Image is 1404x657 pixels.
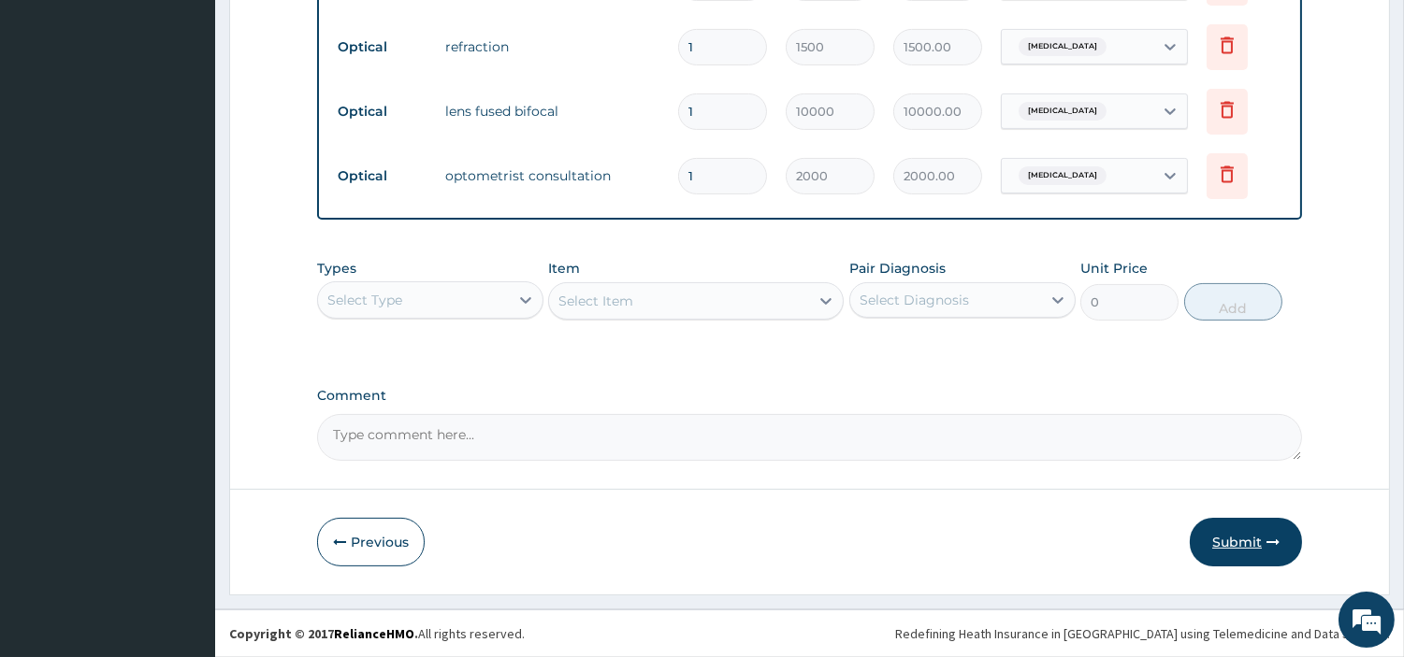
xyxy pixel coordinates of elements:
[1019,102,1107,121] span: [MEDICAL_DATA]
[328,159,436,193] td: Optical
[328,30,436,64] td: Optical
[849,259,946,278] label: Pair Diagnosis
[1019,37,1107,56] span: [MEDICAL_DATA]
[317,261,356,277] label: Types
[97,105,314,129] div: Chat with us now
[548,259,580,278] label: Item
[317,388,1302,404] label: Comment
[229,625,418,642] strong: Copyright © 2017 .
[9,450,356,515] textarea: Type your message and hit 'Enter'
[436,28,669,65] td: refraction
[1019,166,1107,185] span: [MEDICAL_DATA]
[307,9,352,54] div: Minimize live chat window
[334,625,414,642] a: RelianceHMO
[1190,518,1302,566] button: Submit
[109,205,258,393] span: We're online!
[317,518,425,566] button: Previous
[215,609,1404,657] footer: All rights reserved.
[35,93,76,140] img: d_794563401_company_1708531726252_794563401
[895,624,1390,643] div: Redefining Heath Insurance in [GEOGRAPHIC_DATA] using Telemedicine and Data Science!
[327,291,402,309] div: Select Type
[328,94,436,129] td: Optical
[1080,259,1148,278] label: Unit Price
[436,93,669,130] td: lens fused bifocal
[860,291,969,309] div: Select Diagnosis
[436,157,669,194] td: optometrist consultation
[1184,283,1282,321] button: Add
